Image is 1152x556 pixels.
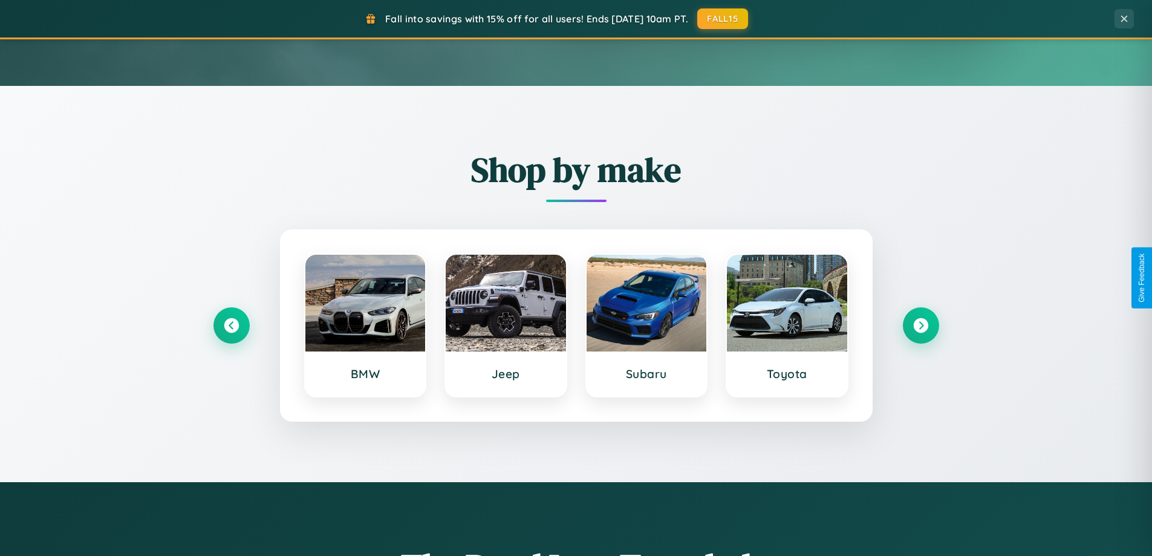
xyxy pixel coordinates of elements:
span: Fall into savings with 15% off for all users! Ends [DATE] 10am PT. [385,13,688,25]
h2: Shop by make [213,146,939,193]
div: Give Feedback [1137,253,1146,303]
h3: Jeep [458,367,554,381]
h3: BMW [317,367,414,381]
h3: Subaru [599,367,695,381]
button: FALL15 [697,8,748,29]
h3: Toyota [739,367,835,381]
